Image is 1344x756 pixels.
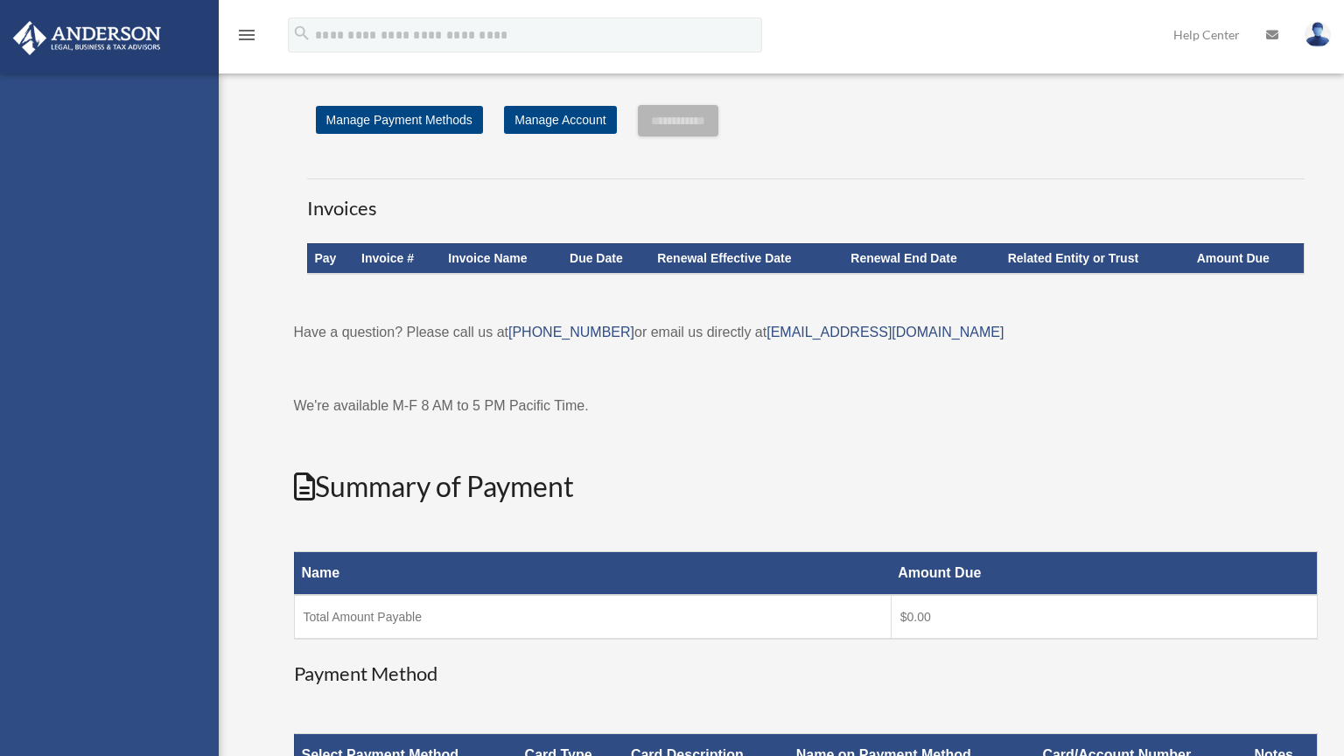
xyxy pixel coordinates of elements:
h2: Summary of Payment [294,467,1318,507]
th: Renewal Effective Date [650,243,843,273]
td: $0.00 [891,595,1317,639]
th: Name [294,552,891,596]
p: We're available M-F 8 AM to 5 PM Pacific Time. [294,394,1318,418]
a: [EMAIL_ADDRESS][DOMAIN_NAME] [766,325,1004,339]
th: Invoice Name [441,243,563,273]
h3: Payment Method [294,661,1318,688]
th: Invoice # [354,243,441,273]
img: User Pic [1305,22,1331,47]
i: search [292,24,311,43]
td: Total Amount Payable [294,595,891,639]
i: menu [236,24,257,45]
th: Due Date [563,243,650,273]
p: Have a question? Please call us at or email us directly at [294,320,1318,345]
th: Amount Due [1190,243,1304,273]
a: menu [236,31,257,45]
a: Manage Payment Methods [316,106,483,134]
h3: Invoices [307,178,1305,222]
th: Renewal End Date [843,243,1000,273]
th: Amount Due [891,552,1317,596]
a: [PHONE_NUMBER] [508,325,634,339]
th: Pay [307,243,354,273]
th: Related Entity or Trust [1001,243,1190,273]
a: Manage Account [504,106,616,134]
img: Anderson Advisors Platinum Portal [8,21,166,55]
